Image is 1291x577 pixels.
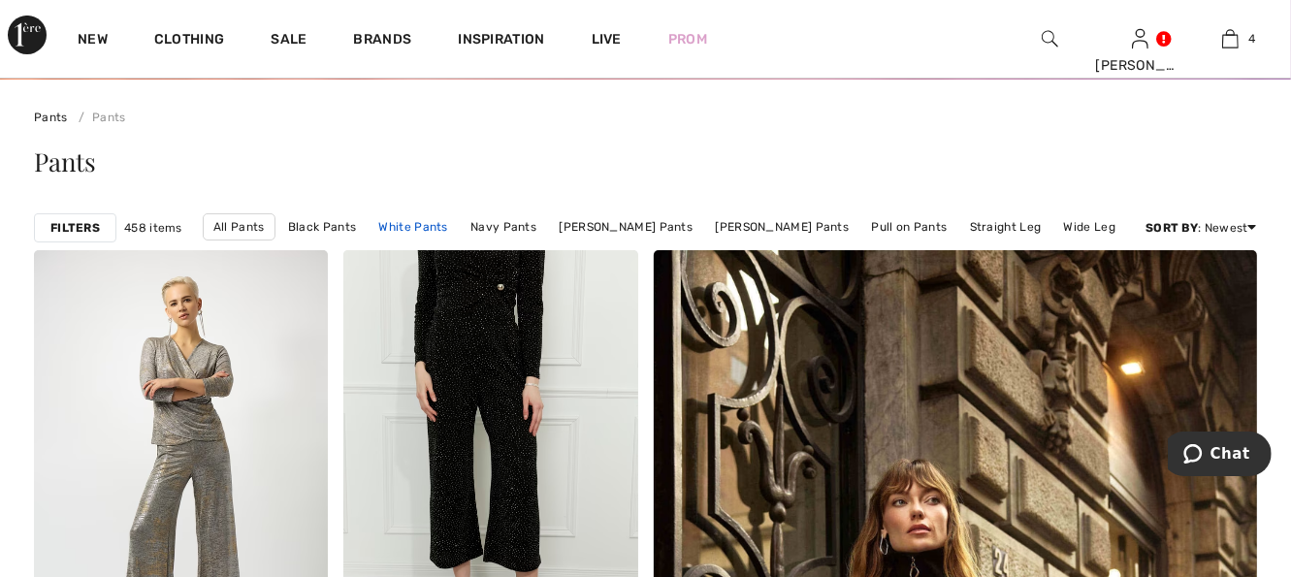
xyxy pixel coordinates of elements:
[203,213,275,240] a: All Pants
[124,219,182,237] span: 458 items
[1132,27,1148,50] img: My Info
[1222,27,1239,50] img: My Bag
[706,214,859,240] a: [PERSON_NAME] Pants
[1096,55,1184,76] div: [PERSON_NAME]
[461,214,546,240] a: Navy Pants
[34,111,68,124] a: Pants
[278,214,366,240] a: Black Pants
[1248,30,1255,48] span: 4
[862,214,957,240] a: Pull on Pants
[1132,29,1148,48] a: Sign In
[34,144,96,178] span: Pants
[354,31,412,51] a: Brands
[458,31,544,51] span: Inspiration
[592,29,622,49] a: Live
[370,214,458,240] a: White Pants
[1168,432,1272,480] iframe: Opens a widget where you can chat to one of our agents
[1054,214,1125,240] a: Wide Leg
[1186,27,1275,50] a: 4
[960,214,1051,240] a: Straight Leg
[154,31,224,51] a: Clothing
[1146,221,1198,235] strong: Sort By
[1146,219,1257,237] div: : Newest
[668,29,707,49] a: Prom
[1042,27,1058,50] img: search the website
[8,16,47,54] img: 1ère Avenue
[549,214,702,240] a: [PERSON_NAME] Pants
[71,111,126,124] a: Pants
[271,31,307,51] a: Sale
[78,31,108,51] a: New
[50,219,100,237] strong: Filters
